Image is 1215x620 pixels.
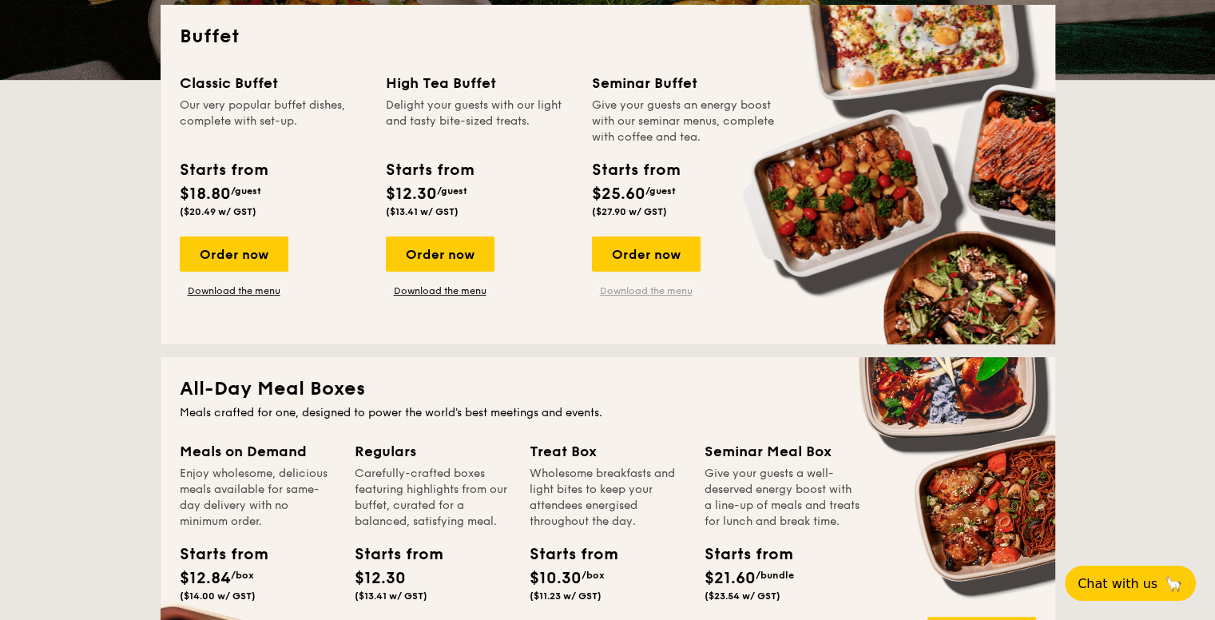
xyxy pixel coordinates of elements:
[231,185,261,197] span: /guest
[592,284,701,297] a: Download the menu
[180,24,1036,50] h2: Buffet
[592,158,679,182] div: Starts from
[180,405,1036,421] div: Meals crafted for one, designed to power the world's best meetings and events.
[180,376,1036,402] h2: All-Day Meal Boxes
[530,542,602,566] div: Starts from
[180,185,231,204] span: $18.80
[592,97,779,145] div: Give your guests an energy boost with our seminar menus, complete with coffee and tea.
[705,590,780,602] span: ($23.54 w/ GST)
[437,185,467,197] span: /guest
[592,236,701,272] div: Order now
[180,569,231,588] span: $12.84
[1078,576,1157,591] span: Chat with us
[180,206,256,217] span: ($20.49 w/ GST)
[1065,566,1196,601] button: Chat with us🦙
[386,97,573,145] div: Delight your guests with our light and tasty bite-sized treats.
[386,284,494,297] a: Download the menu
[180,72,367,94] div: Classic Buffet
[592,185,645,204] span: $25.60
[180,97,367,145] div: Our very popular buffet dishes, complete with set-up.
[355,466,510,530] div: Carefully-crafted boxes featuring highlights from our buffet, curated for a balanced, satisfying ...
[530,569,582,588] span: $10.30
[386,206,459,217] span: ($13.41 w/ GST)
[180,466,336,530] div: Enjoy wholesome, delicious meals available for same-day delivery with no minimum order.
[756,570,794,581] span: /bundle
[705,542,776,566] div: Starts from
[705,466,860,530] div: Give your guests a well-deserved energy boost with a line-up of meals and treats for lunch and br...
[180,158,267,182] div: Starts from
[530,590,602,602] span: ($11.23 w/ GST)
[180,236,288,272] div: Order now
[180,542,252,566] div: Starts from
[355,542,427,566] div: Starts from
[180,590,256,602] span: ($14.00 w/ GST)
[530,440,685,463] div: Treat Box
[386,236,494,272] div: Order now
[180,284,288,297] a: Download the menu
[705,440,860,463] div: Seminar Meal Box
[645,185,676,197] span: /guest
[231,570,254,581] span: /box
[592,72,779,94] div: Seminar Buffet
[592,206,667,217] span: ($27.90 w/ GST)
[530,466,685,530] div: Wholesome breakfasts and light bites to keep your attendees energised throughout the day.
[386,72,573,94] div: High Tea Buffet
[355,569,406,588] span: $12.30
[355,590,427,602] span: ($13.41 w/ GST)
[582,570,605,581] span: /box
[1164,574,1183,593] span: 🦙
[180,440,336,463] div: Meals on Demand
[355,440,510,463] div: Regulars
[386,158,473,182] div: Starts from
[386,185,437,204] span: $12.30
[705,569,756,588] span: $21.60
